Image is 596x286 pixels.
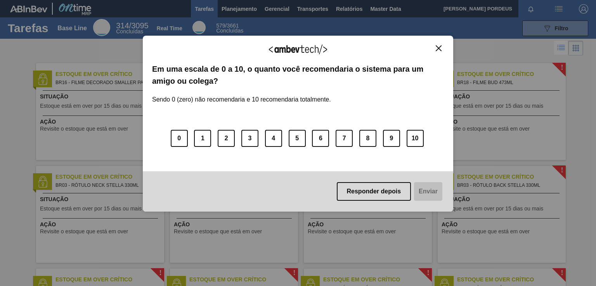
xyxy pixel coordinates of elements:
button: Close [433,45,444,52]
button: 9 [383,130,400,147]
button: 1 [194,130,211,147]
label: Sendo 0 (zero) não recomendaria e 10 recomendaria totalmente. [152,87,331,103]
button: 0 [171,130,188,147]
img: Logo Ambevtech [269,45,327,54]
button: 5 [289,130,306,147]
button: 6 [312,130,329,147]
button: 8 [359,130,376,147]
img: Close [436,45,442,51]
label: Em uma escala de 0 a 10, o quanto você recomendaria o sistema para um amigo ou colega? [152,63,444,87]
button: Responder depois [337,182,411,201]
button: 2 [218,130,235,147]
button: 4 [265,130,282,147]
button: 10 [407,130,424,147]
button: 7 [336,130,353,147]
button: 3 [241,130,258,147]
